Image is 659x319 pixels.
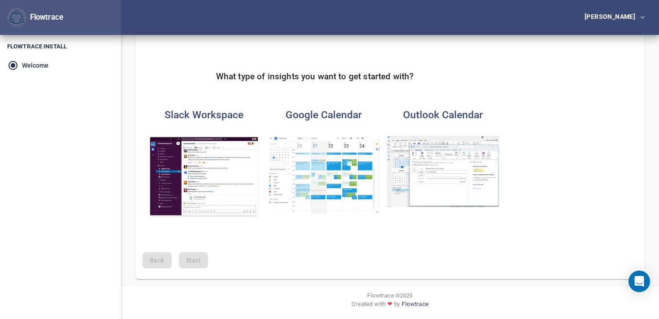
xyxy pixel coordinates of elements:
[570,9,652,26] button: [PERSON_NAME]
[7,8,63,27] div: Flowtrace
[387,136,499,207] img: Outlook Calendar analytics
[386,300,394,308] span: ❤
[7,8,26,27] button: Flowtrace
[128,300,652,312] div: Created with
[148,136,260,218] img: Slack Workspace analytics
[268,136,380,214] img: Google Calendar analytics
[402,300,428,312] a: Flowtrace
[262,103,385,220] button: Google CalendarGoogle Calendar analytics
[394,300,400,312] span: by
[216,72,414,82] h5: What type of insights you want to get started with?
[387,109,499,121] h4: Outlook Calendar
[26,12,63,23] div: Flowtrace
[268,109,380,121] h4: Google Calendar
[367,291,412,300] span: Flowtrace © 2025
[143,103,265,224] button: Slack WorkspaceSlack Workspace analytics
[629,271,650,292] div: Open Intercom Messenger
[148,109,260,121] h4: Slack Workspace
[585,13,639,20] div: [PERSON_NAME]
[382,103,504,213] button: Outlook CalendarOutlook Calendar analytics
[9,10,24,25] img: Flowtrace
